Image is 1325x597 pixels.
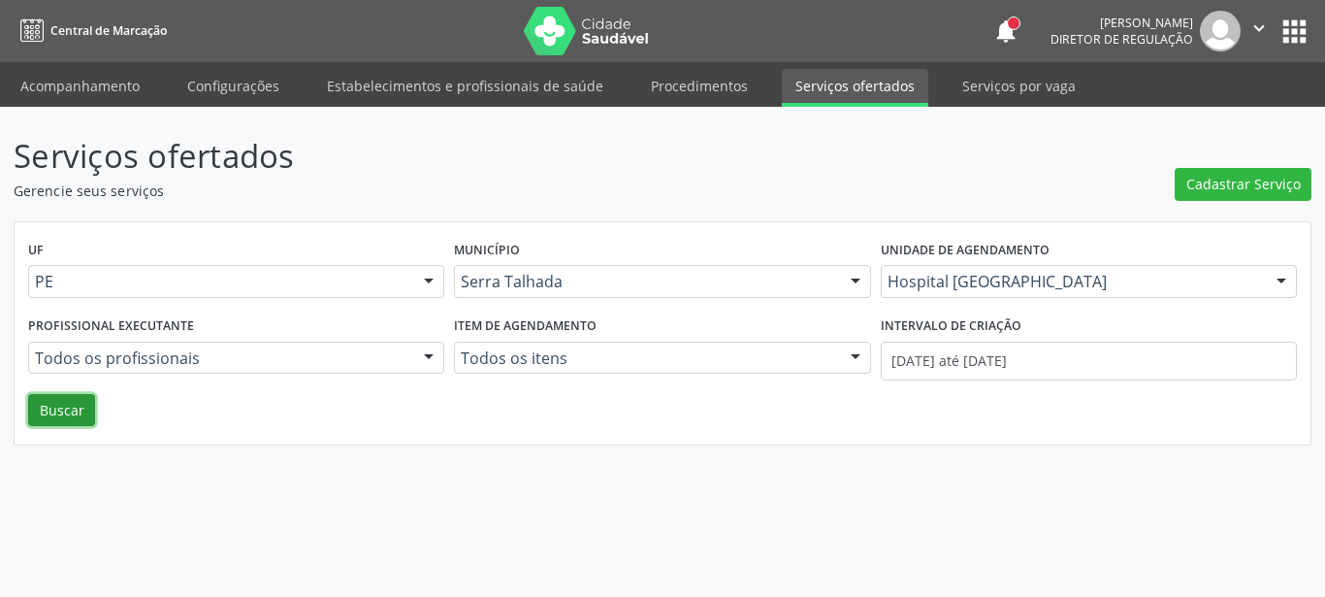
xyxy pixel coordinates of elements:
label: UF [28,236,44,266]
a: Estabelecimentos e profissionais de saúde [313,69,617,103]
div: [PERSON_NAME] [1050,15,1193,31]
span: Cadastrar Serviço [1186,174,1301,194]
a: Procedimentos [637,69,761,103]
img: img [1200,11,1241,51]
a: Serviços por vaga [949,69,1089,103]
button: notifications [992,17,1019,45]
a: Acompanhamento [7,69,153,103]
label: Profissional executante [28,312,194,342]
span: Central de Marcação [50,22,167,39]
button: Buscar [28,394,95,427]
label: Município [454,236,520,266]
button:  [1241,11,1277,51]
span: Hospital [GEOGRAPHIC_DATA] [888,272,1257,291]
label: Unidade de agendamento [881,236,1050,266]
a: Configurações [174,69,293,103]
a: Central de Marcação [14,15,167,47]
button: apps [1277,15,1311,49]
span: Todos os itens [461,348,830,368]
span: PE [35,272,404,291]
span: Serra Talhada [461,272,830,291]
a: Serviços ofertados [782,69,928,107]
label: Item de agendamento [454,312,597,342]
span: Todos os profissionais [35,348,404,368]
label: Intervalo de criação [881,312,1021,342]
p: Gerencie seus serviços [14,181,922,201]
i:  [1248,17,1270,39]
p: Serviços ofertados [14,132,922,181]
input: Selecione um intervalo [881,342,1297,381]
button: Cadastrar Serviço [1175,168,1311,201]
span: Diretor de regulação [1050,31,1193,48]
